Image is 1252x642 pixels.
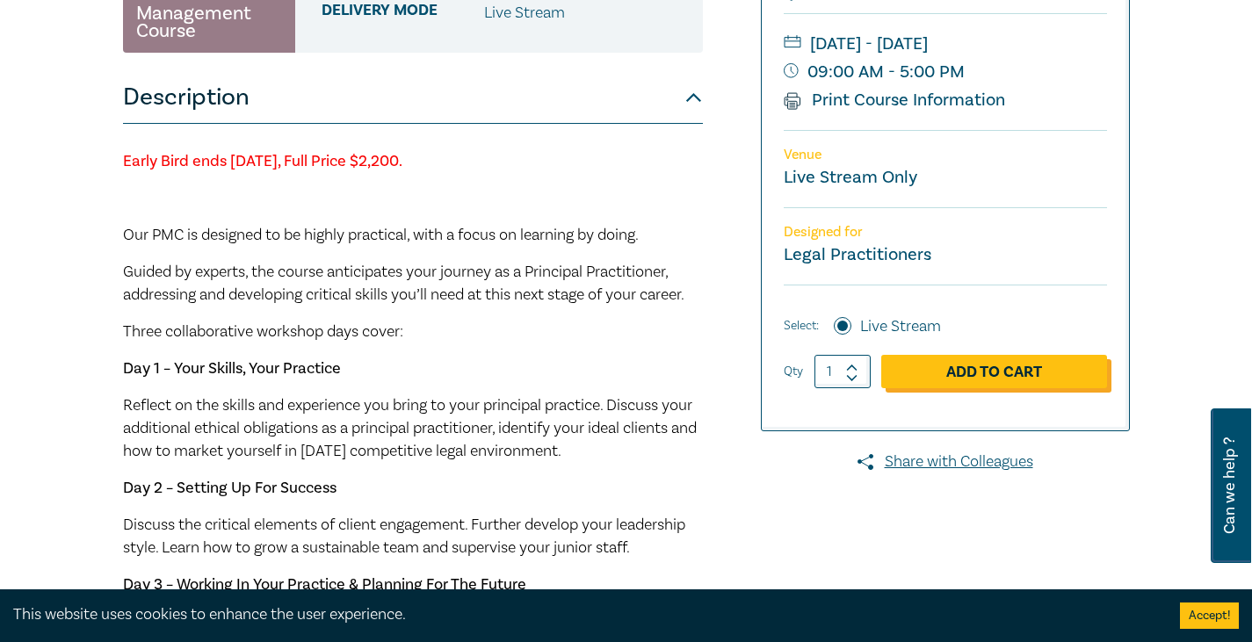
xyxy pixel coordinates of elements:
[123,151,402,171] strong: Early Bird ends [DATE], Full Price $2,200.
[123,71,703,124] button: Description
[123,574,526,595] strong: Day 3 – Working In Your Practice & Planning For The Future
[123,225,639,245] span: Our PMC is designed to be highly practical, with a focus on learning by doing.
[881,355,1107,388] a: Add to Cart
[860,315,941,338] label: Live Stream
[123,478,337,498] strong: Day 2 – Setting Up For Success
[484,3,565,23] span: Live Stream
[784,224,1107,241] p: Designed for
[136,4,282,40] small: Management Course
[1221,419,1238,552] span: Can we help ?
[784,316,819,335] span: Select:
[1180,602,1239,629] button: Accept cookies
[123,515,685,558] span: Discuss the critical elements of client engagement. Further develop your leadership style. Learn ...
[322,2,484,25] span: Delivery Mode
[784,30,1107,58] small: [DATE] - [DATE]
[123,321,403,342] span: Three collaborative workshop days cover:
[784,243,931,266] small: Legal Practitioners
[784,362,803,381] label: Qty
[814,355,871,388] input: 1
[784,58,1107,86] small: 09:00 AM - 5:00 PM
[123,262,684,305] span: Guided by experts, the course anticipates your journey as a Principal Practitioner, addressing an...
[123,395,697,461] span: Reflect on the skills and experience you bring to your principal practice. Discuss your additiona...
[761,451,1130,473] a: Share with Colleagues
[784,166,917,189] a: Live Stream Only
[784,89,1006,112] a: Print Course Information
[123,358,341,379] strong: Day 1 – Your Skills, Your Practice
[784,147,1107,163] p: Venue
[13,603,1154,626] div: This website uses cookies to enhance the user experience.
